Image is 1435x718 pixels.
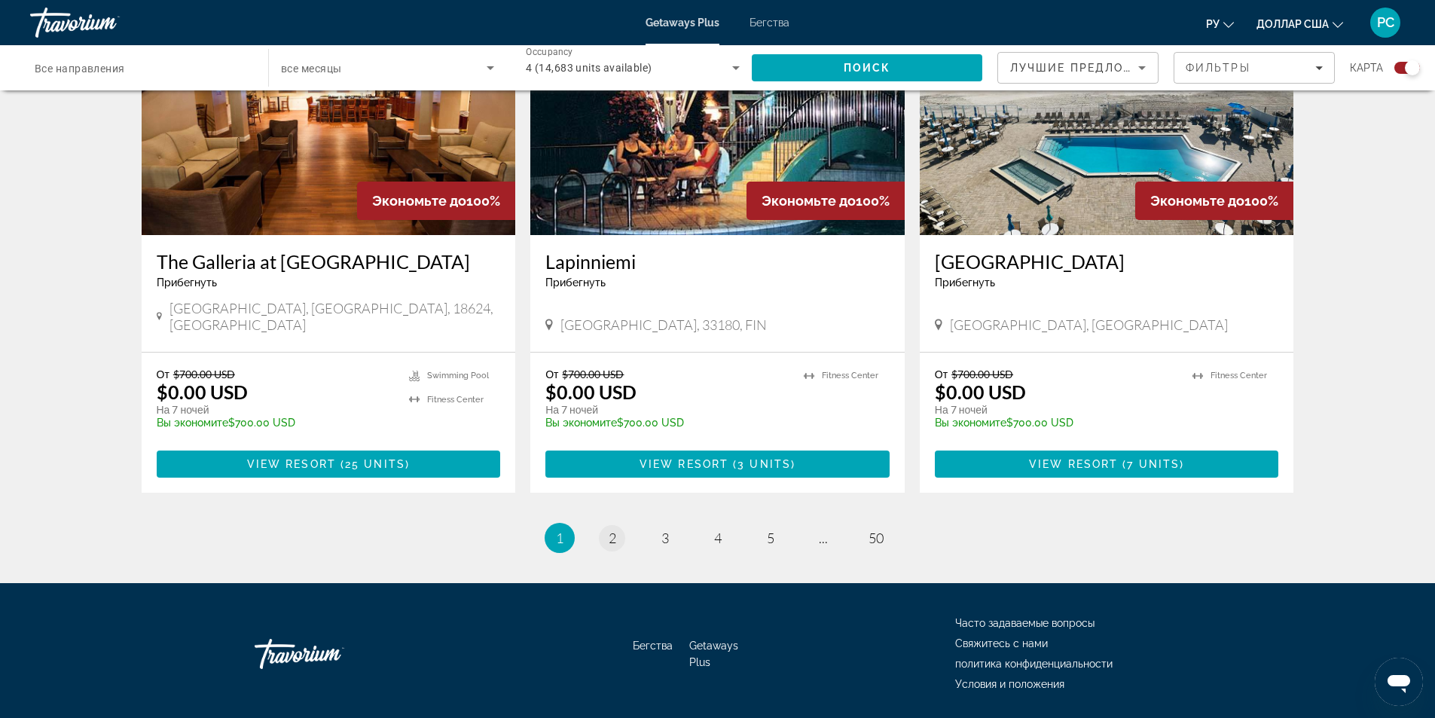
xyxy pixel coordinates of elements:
[844,62,891,74] span: Поиск
[157,403,395,417] p: На 7 ночей
[556,530,563,546] span: 1
[281,63,341,75] span: все месяцы
[737,458,791,470] span: 3 units
[1127,458,1180,470] span: 7 units
[1211,371,1267,380] span: Fitness Center
[427,395,484,405] span: Fitness Center
[562,368,624,380] span: $700.00 USD
[35,60,249,78] input: Select destination
[545,403,789,417] p: На 7 ночей
[1135,182,1293,220] div: 100%
[935,451,1279,478] button: View Resort(7 units)
[247,458,336,470] span: View Resort
[646,17,719,29] a: Getaways Plus
[869,530,884,546] span: 50
[157,451,501,478] button: View Resort(25 units)
[955,678,1064,690] a: Условия и положения
[30,3,181,42] a: Травориум
[1010,62,1171,74] span: Лучшие предложения
[1366,7,1405,38] button: Меню пользователя
[1256,18,1329,30] font: доллар США
[752,54,982,81] button: Search
[955,658,1113,670] a: политика конфиденциальности
[955,637,1048,649] a: Свяжитесь с нами
[935,250,1279,273] a: [GEOGRAPHIC_DATA]
[819,530,828,546] span: ...
[345,458,405,470] span: 25 units
[935,403,1178,417] p: На 7 ночей
[1350,57,1383,78] span: карта
[1377,14,1394,30] font: РС
[545,277,606,289] span: Прибегнуть
[1118,458,1184,470] span: ( )
[1206,18,1220,30] font: ру
[427,371,489,380] span: Swimming Pool
[762,193,856,209] span: Экономьте до
[157,380,248,403] p: $0.00 USD
[661,530,669,546] span: 3
[142,523,1294,553] nav: Pagination
[545,380,637,403] p: $0.00 USD
[1186,62,1250,74] span: Фильтры
[767,530,774,546] span: 5
[1029,458,1118,470] span: View Resort
[633,640,673,652] a: Бегства
[157,250,501,273] a: The Galleria at [GEOGRAPHIC_DATA]
[35,63,125,75] span: Все направления
[157,417,228,429] span: Вы экономите
[747,182,905,220] div: 100%
[935,417,1006,429] span: Вы экономите
[750,17,789,29] a: Бегства
[955,617,1095,629] a: Часто задаваемые вопросы
[173,368,235,380] span: $700.00 USD
[545,368,558,380] span: От
[157,368,169,380] span: От
[935,368,948,380] span: От
[157,277,217,289] span: Прибегнуть
[609,530,616,546] span: 2
[935,380,1026,403] p: $0.00 USD
[689,640,738,668] a: Getaways Plus
[372,193,466,209] span: Экономьте до
[951,368,1013,380] span: $700.00 USD
[1375,658,1423,706] iframe: Кнопка запуска окна обмена сообщениями
[545,417,789,429] p: $700.00 USD
[935,277,995,289] span: Прибегнуть
[255,631,405,677] a: Иди домой
[1206,13,1234,35] button: Изменить язык
[357,182,515,220] div: 100%
[935,417,1178,429] p: $700.00 USD
[157,417,395,429] p: $700.00 USD
[1174,52,1335,84] button: Filters
[526,62,652,74] span: 4 (14,683 units available)
[336,458,410,470] span: ( )
[640,458,728,470] span: View Resort
[950,316,1228,333] span: [GEOGRAPHIC_DATA], [GEOGRAPHIC_DATA]
[526,47,573,57] span: Occupancy
[169,300,501,333] span: [GEOGRAPHIC_DATA], [GEOGRAPHIC_DATA], 18624, [GEOGRAPHIC_DATA]
[545,451,890,478] button: View Resort(3 units)
[1010,59,1146,77] mat-select: Sort by
[1256,13,1343,35] button: Изменить валюту
[545,417,617,429] span: Вы экономите
[560,316,767,333] span: [GEOGRAPHIC_DATA], 33180, FIN
[1150,193,1244,209] span: Экономьте до
[822,371,878,380] span: Fitness Center
[714,530,722,546] span: 4
[728,458,795,470] span: ( )
[545,250,890,273] a: Lapinniemi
